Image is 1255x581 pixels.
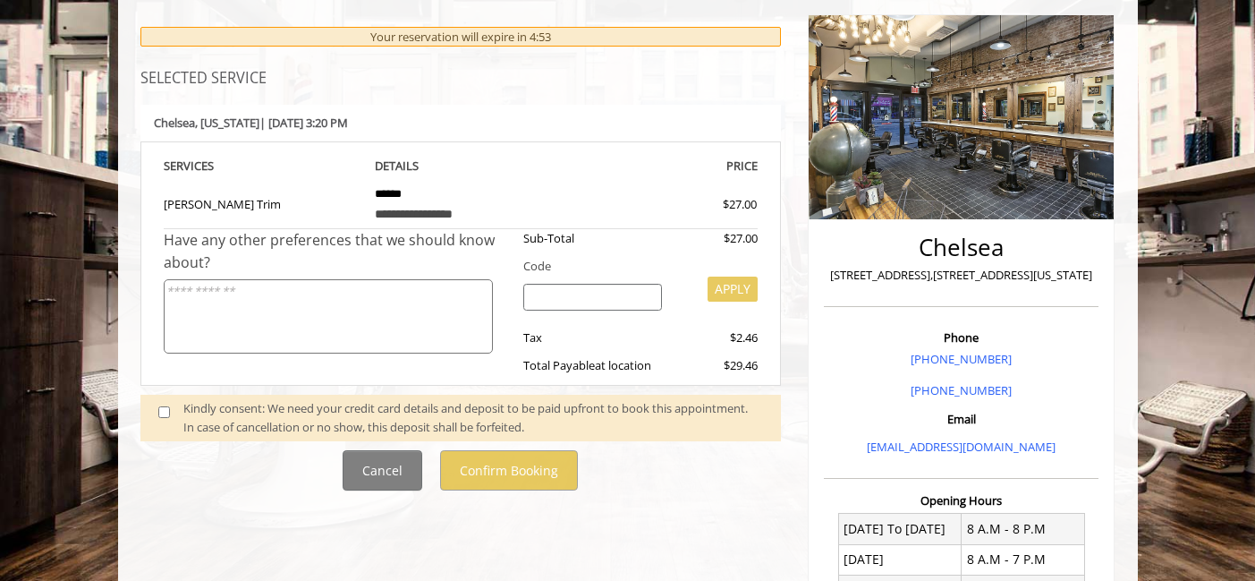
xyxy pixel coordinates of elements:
[183,399,763,437] div: Kindly consent: We need your credit card details and deposit to be paid upfront to book this appo...
[658,195,757,214] div: $27.00
[440,450,578,491] button: Confirm Booking
[828,266,1094,285] p: [STREET_ADDRESS],[STREET_ADDRESS][US_STATE]
[828,235,1094,261] h2: Chelsea
[675,329,758,347] div: $2.46
[510,229,675,248] div: Sub-Total
[164,229,511,275] div: Have any other preferences that we should know about?
[708,277,758,302] button: APPLY
[140,27,782,47] div: Your reservation will expire in 4:53
[195,115,259,131] span: , [US_STATE]
[164,156,362,176] th: SERVICE
[962,514,1085,544] td: 8 A.M - 8 P.M
[824,494,1098,507] h3: Opening Hours
[828,413,1094,425] h3: Email
[595,357,651,373] span: at location
[154,115,348,131] b: Chelsea | [DATE] 3:20 PM
[867,439,1056,455] a: [EMAIL_ADDRESS][DOMAIN_NAME]
[828,331,1094,344] h3: Phone
[343,450,422,491] button: Cancel
[140,71,782,87] h3: SELECTED SERVICE
[838,544,962,575] td: [DATE]
[510,329,675,347] div: Tax
[911,382,1012,398] a: [PHONE_NUMBER]
[510,356,675,375] div: Total Payable
[164,176,362,229] td: [PERSON_NAME] Trim
[510,257,758,276] div: Code
[962,544,1085,575] td: 8 A.M - 7 P.M
[208,158,214,174] span: S
[675,229,758,248] div: $27.00
[361,156,560,176] th: DETAILS
[911,351,1012,367] a: [PHONE_NUMBER]
[838,514,962,544] td: [DATE] To [DATE]
[560,156,759,176] th: PRICE
[675,356,758,375] div: $29.46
